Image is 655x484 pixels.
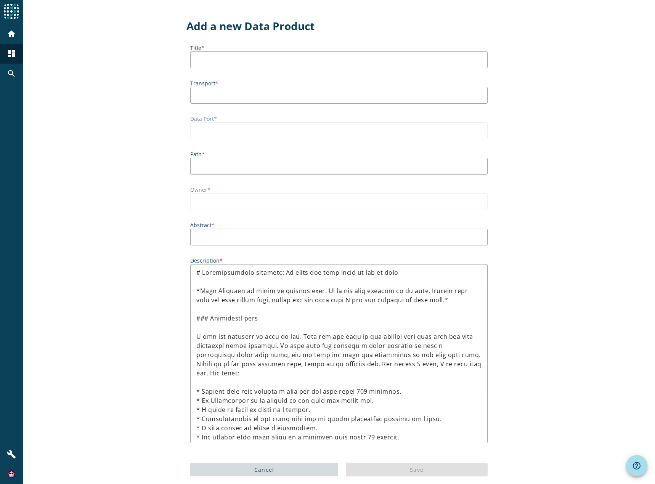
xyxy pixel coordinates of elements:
mat-icon: home [7,29,16,38]
label: Title [190,44,488,51]
h1: Add a new Data Product [186,19,491,33]
span: Cancel [254,466,275,473]
label: Path [190,151,488,158]
label: Abstract [190,221,488,229]
label: Owner [190,186,488,193]
label: Description [190,257,488,264]
mat-icon: build [7,450,16,459]
mat-icon: help_outline [632,461,641,470]
mat-icon: search [7,69,16,78]
button: Cancel [190,463,338,476]
label: Data Port [190,115,488,122]
mat-icon: dashboard [7,49,16,58]
img: f40bc641cdaa4136c0e0558ddde32189 [8,470,15,478]
img: spoud-logo.svg [4,4,19,19]
label: Transport [190,80,488,87]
